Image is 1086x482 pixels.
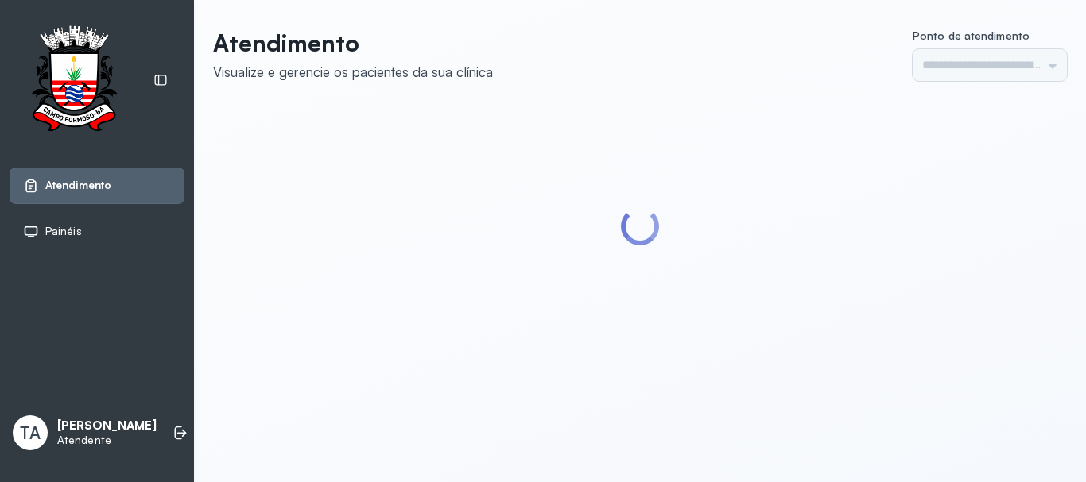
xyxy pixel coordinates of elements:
[45,179,111,192] span: Atendimento
[213,64,493,80] div: Visualize e gerencie os pacientes da sua clínica
[57,418,157,434] p: [PERSON_NAME]
[213,29,493,57] p: Atendimento
[45,225,82,238] span: Painéis
[17,25,131,136] img: Logotipo do estabelecimento
[23,178,171,194] a: Atendimento
[913,29,1030,42] span: Ponto de atendimento
[57,434,157,447] p: Atendente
